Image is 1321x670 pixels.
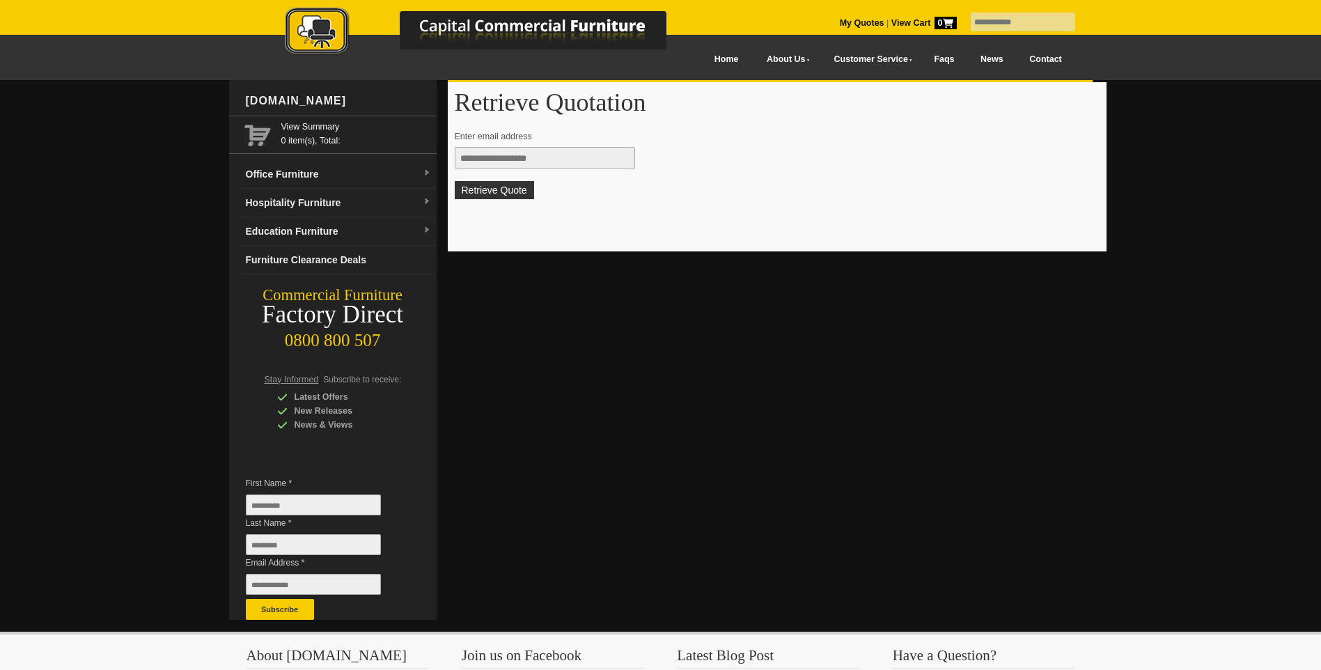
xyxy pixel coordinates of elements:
input: Email Address * [246,574,381,595]
span: 0 [935,17,957,29]
div: Commercial Furniture [229,286,437,305]
span: First Name * [246,476,402,490]
a: Office Furnituredropdown [240,160,437,189]
button: Retrieve Quote [455,181,534,199]
div: News & Views [277,418,409,432]
strong: View Cart [891,18,957,28]
span: 0 item(s), Total: [281,120,431,146]
div: 0800 800 507 [229,324,437,350]
a: Hospitality Furnituredropdown [240,189,437,217]
a: View Cart0 [889,18,956,28]
a: Furniture Clearance Deals [240,246,437,274]
a: Faqs [921,44,968,75]
div: Factory Direct [229,305,437,325]
a: Customer Service [818,44,921,75]
a: Capital Commercial Furniture Logo [247,7,734,62]
input: Last Name * [246,534,381,555]
h3: Have a Question? [893,648,1075,669]
a: Education Furnituredropdown [240,217,437,246]
a: View Summary [281,120,431,134]
span: Email Address * [246,556,402,570]
a: Contact [1016,44,1074,75]
span: Last Name * [246,516,402,530]
a: My Quotes [840,18,884,28]
h3: About [DOMAIN_NAME] [247,648,429,669]
span: Stay Informed [265,375,319,384]
h1: Retrieve Quotation [455,89,1100,116]
img: Capital Commercial Furniture Logo [247,7,734,58]
input: First Name * [246,494,381,515]
div: New Releases [277,404,409,418]
img: dropdown [423,198,431,206]
img: dropdown [423,226,431,235]
a: About Us [751,44,818,75]
span: Subscribe to receive: [323,375,401,384]
button: Subscribe [246,599,314,620]
div: Latest Offers [277,390,409,404]
div: [DOMAIN_NAME] [240,80,437,122]
a: News [967,44,1016,75]
img: dropdown [423,169,431,178]
h3: Join us on Facebook [462,648,644,669]
p: Enter email address [455,130,1086,143]
h3: Latest Blog Post [677,648,859,669]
